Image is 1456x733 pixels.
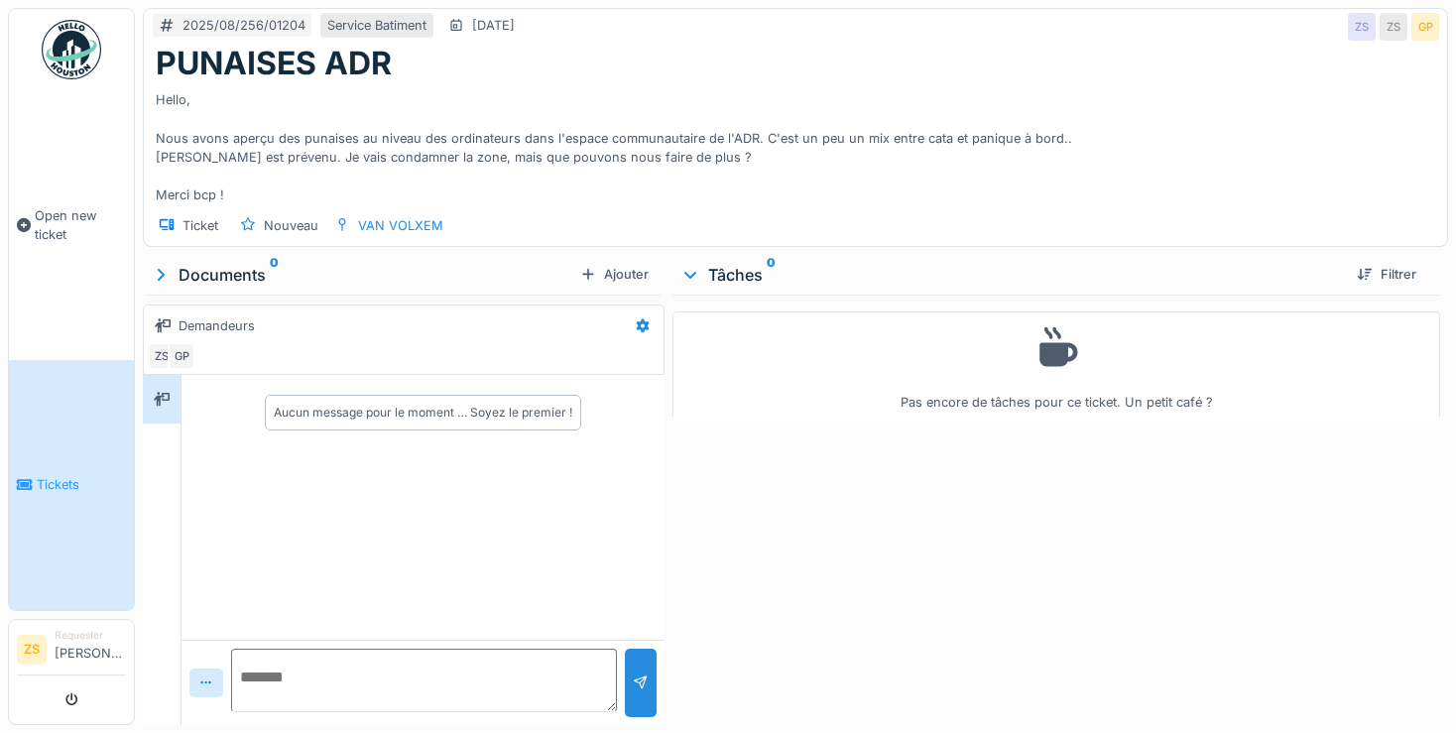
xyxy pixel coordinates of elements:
[37,475,126,494] span: Tickets
[156,82,1435,204] div: Hello, Nous avons aperçu des punaises au niveau des ordinateurs dans l'espace communautaire de l'...
[182,16,305,35] div: 2025/08/256/01204
[685,320,1427,413] div: Pas encore de tâches pour ce ticket. Un petit café ?
[148,342,176,370] div: ZS
[17,635,47,665] li: ZS
[1349,261,1424,288] div: Filtrer
[1411,13,1439,41] div: GP
[1380,13,1407,41] div: ZS
[358,216,443,235] div: VAN VOLXEM
[55,628,126,643] div: Requester
[572,261,657,288] div: Ajouter
[168,342,195,370] div: GP
[680,263,1341,287] div: Tâches
[17,628,126,675] a: ZS Requester[PERSON_NAME]
[472,16,515,35] div: [DATE]
[327,16,426,35] div: Service Batiment
[270,263,279,287] sup: 0
[264,216,318,235] div: Nouveau
[1348,13,1376,41] div: ZS
[42,20,101,79] img: Badge_color-CXgf-gQk.svg
[151,263,572,287] div: Documents
[9,360,134,611] a: Tickets
[35,206,126,244] span: Open new ticket
[767,263,776,287] sup: 0
[182,216,218,235] div: Ticket
[179,316,255,335] div: Demandeurs
[274,404,572,422] div: Aucun message pour le moment … Soyez le premier !
[55,628,126,671] li: [PERSON_NAME]
[156,45,392,82] h1: PUNAISES ADR
[9,90,134,360] a: Open new ticket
